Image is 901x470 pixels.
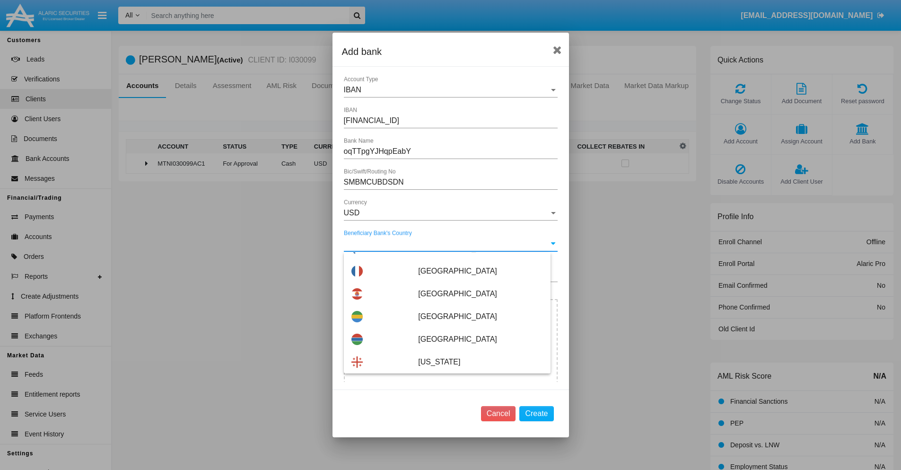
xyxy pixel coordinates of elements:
[418,351,542,373] span: [US_STATE]
[519,406,553,421] button: Create
[342,44,560,59] div: Add bank
[344,209,360,217] span: USD
[418,283,542,305] span: [GEOGRAPHIC_DATA]
[418,328,542,351] span: [GEOGRAPHIC_DATA]
[344,86,361,94] span: IBAN
[481,406,516,421] button: Cancel
[418,305,542,328] span: [GEOGRAPHIC_DATA]
[418,260,542,283] span: [GEOGRAPHIC_DATA]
